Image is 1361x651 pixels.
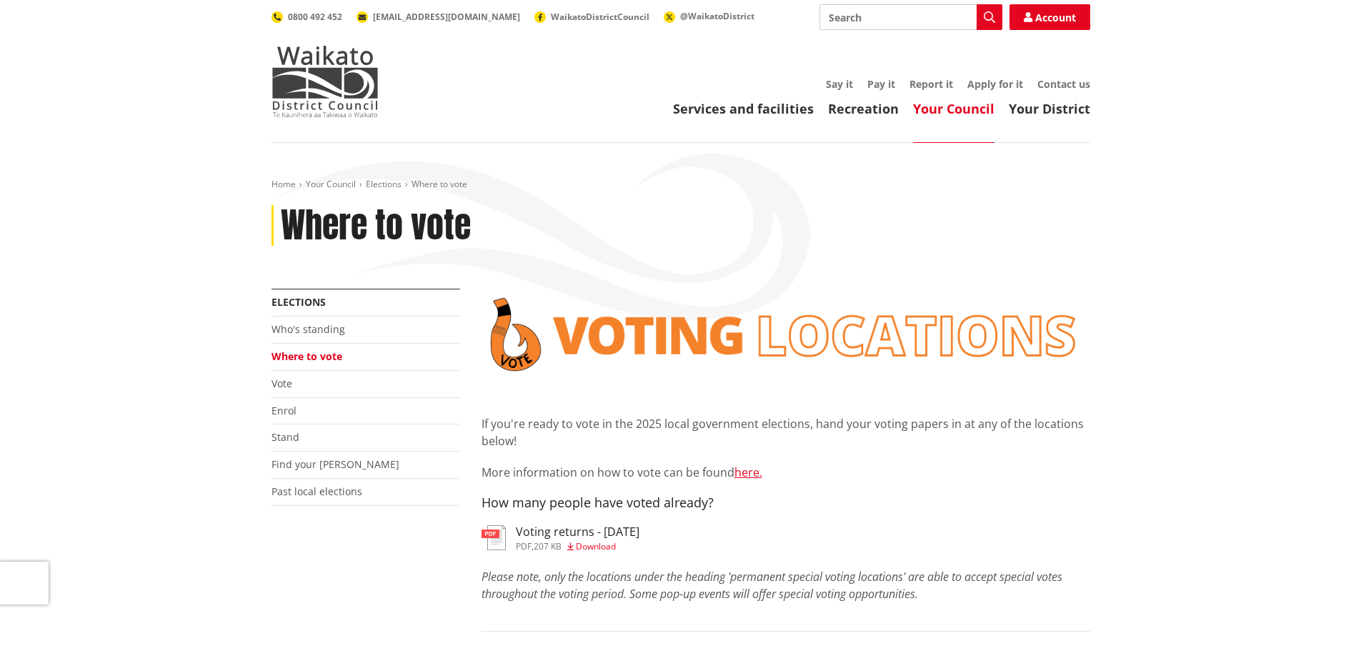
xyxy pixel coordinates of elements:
[534,11,649,23] a: WaikatoDistrictCouncil
[1009,4,1090,30] a: Account
[534,540,562,552] span: 207 KB
[271,178,296,190] a: Home
[482,464,1090,481] p: More information on how to vote can be found
[826,77,853,91] a: Say it
[516,540,532,552] span: pdf
[1037,77,1090,91] a: Contact us
[271,322,345,336] a: Who's standing
[913,100,994,117] a: Your Council
[482,525,506,550] img: document-pdf.svg
[271,349,342,363] a: Where to vote
[516,525,639,539] h3: Voting returns - [DATE]
[271,457,399,471] a: Find your [PERSON_NAME]
[482,415,1090,449] p: If you're ready to vote in the 2025 local government elections, hand your voting papers in at any...
[551,11,649,23] span: WaikatoDistrictCouncil
[271,179,1090,191] nav: breadcrumb
[680,10,754,22] span: @WaikatoDistrict
[482,569,1062,602] em: Please note, only the locations under the heading 'permanent special voting locations' are able t...
[288,11,342,23] span: 0800 492 452
[482,289,1090,380] img: voting locations banner
[271,377,292,390] a: Vote
[271,484,362,498] a: Past local elections
[909,77,953,91] a: Report it
[373,11,520,23] span: [EMAIL_ADDRESS][DOMAIN_NAME]
[271,430,299,444] a: Stand
[412,178,467,190] span: Where to vote
[819,4,1002,30] input: Search input
[281,205,471,247] h1: Where to vote
[576,540,616,552] span: Download
[271,11,342,23] a: 0800 492 452
[828,100,899,117] a: Recreation
[867,77,895,91] a: Pay it
[516,542,639,551] div: ,
[664,10,754,22] a: @WaikatoDistrict
[482,525,639,551] a: Voting returns - [DATE] pdf,207 KB Download
[1009,100,1090,117] a: Your District
[673,100,814,117] a: Services and facilities
[366,178,402,190] a: Elections
[734,464,762,480] a: here.
[967,77,1023,91] a: Apply for it
[482,495,1090,511] h4: How many people have voted already?
[357,11,520,23] a: [EMAIL_ADDRESS][DOMAIN_NAME]
[271,295,326,309] a: Elections
[271,46,379,117] img: Waikato District Council - Te Kaunihera aa Takiwaa o Waikato
[271,404,296,417] a: Enrol
[306,178,356,190] a: Your Council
